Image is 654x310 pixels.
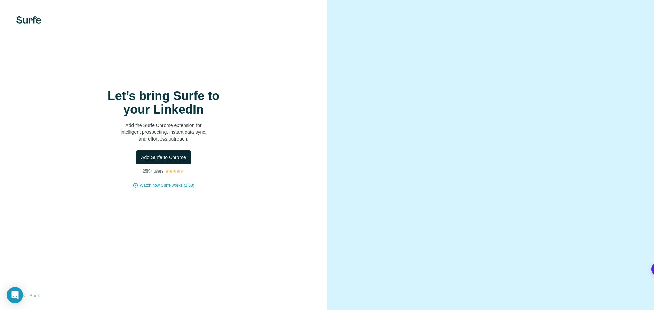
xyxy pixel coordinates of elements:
[95,89,232,116] h1: Let’s bring Surfe to your LinkedIn
[95,122,232,142] p: Add the Surfe Chrome extension for intelligent prospecting, instant data sync, and effortless out...
[136,150,191,164] button: Add Surfe to Chrome
[7,287,23,303] div: Open Intercom Messenger
[16,16,41,24] img: Surfe's logo
[143,168,163,174] p: 25K+ users
[16,290,45,302] button: Back
[141,154,186,161] span: Add Surfe to Chrome
[165,169,184,173] img: Rating Stars
[140,182,194,189] button: Watch how Surfe works (1:58)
